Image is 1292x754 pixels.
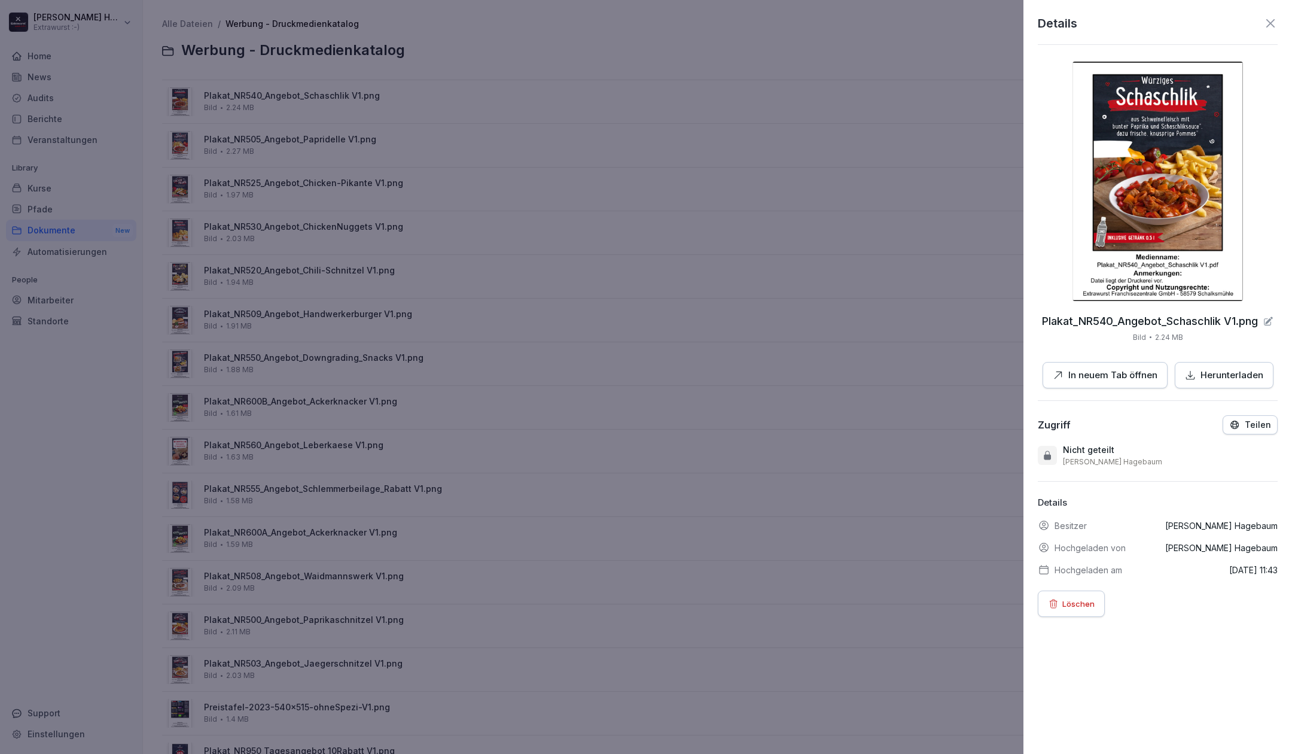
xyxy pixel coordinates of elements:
p: Bild [1133,332,1146,343]
p: 2.24 MB [1155,332,1183,343]
p: Hochgeladen von [1055,542,1126,554]
p: [PERSON_NAME] Hagebaum [1063,457,1162,467]
button: Herunterladen [1175,362,1273,389]
p: In neuem Tab öffnen [1068,369,1157,382]
p: Herunterladen [1200,369,1263,382]
p: Teilen [1245,420,1271,430]
p: Hochgeladen am [1055,564,1122,576]
div: Zugriff [1038,419,1071,431]
img: thumbnail [1072,62,1242,301]
p: [PERSON_NAME] Hagebaum [1165,542,1278,554]
button: Teilen [1223,415,1278,434]
button: In neuem Tab öffnen [1043,362,1168,389]
p: Besitzer [1055,519,1087,532]
p: [PERSON_NAME] Hagebaum [1165,519,1278,532]
p: [DATE] 11:43 [1229,564,1278,576]
p: Plakat_NR540_Angebot_Schaschlik V1.png [1042,315,1258,327]
p: Löschen [1062,597,1095,610]
button: Löschen [1038,591,1105,617]
p: Details [1038,496,1278,510]
p: Nicht geteilt [1063,444,1114,456]
p: Details [1038,14,1077,32]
